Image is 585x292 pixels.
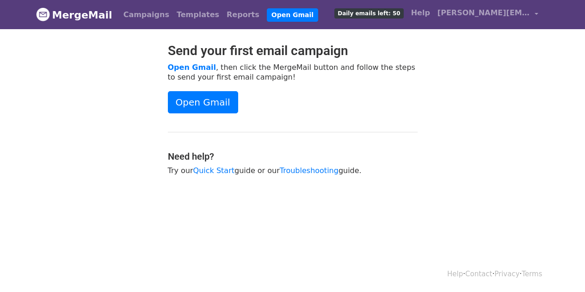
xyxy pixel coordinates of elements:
p: Try our guide or our guide. [168,166,418,175]
img: MergeMail logo [36,7,50,21]
a: Reports [223,6,263,24]
a: Templates [173,6,223,24]
a: Open Gmail [168,91,238,113]
h2: Send your first email campaign [168,43,418,59]
a: Help [447,270,463,278]
a: Privacy [494,270,519,278]
a: Terms [522,270,542,278]
a: Help [407,4,434,22]
a: Open Gmail [168,63,216,72]
a: Troubleshooting [280,166,339,175]
span: [PERSON_NAME][EMAIL_ADDRESS][DOMAIN_NAME] [437,7,530,19]
a: Campaigns [120,6,173,24]
a: Quick Start [193,166,234,175]
p: , then click the MergeMail button and follow the steps to send your first email campaign! [168,62,418,82]
a: [PERSON_NAME][EMAIL_ADDRESS][DOMAIN_NAME] [434,4,542,25]
span: Daily emails left: 50 [334,8,403,19]
a: Contact [465,270,492,278]
iframe: Chat Widget [539,248,585,292]
a: MergeMail [36,5,112,25]
a: Daily emails left: 50 [331,4,407,22]
h4: Need help? [168,151,418,162]
a: Open Gmail [267,8,318,22]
